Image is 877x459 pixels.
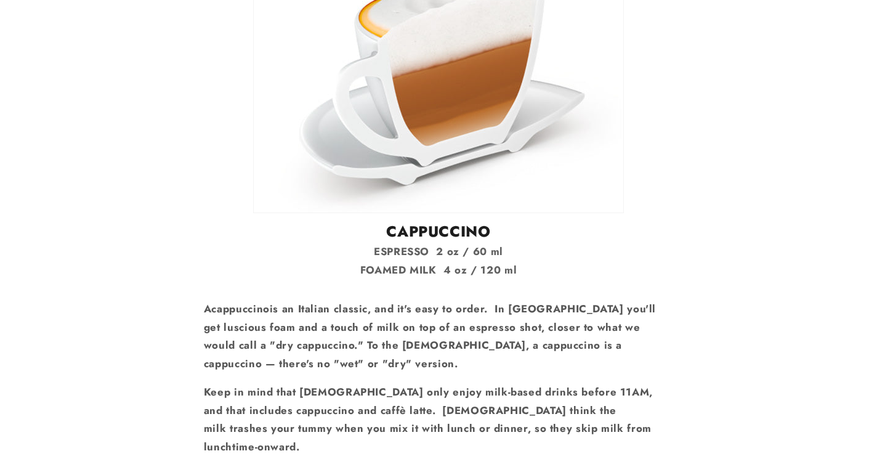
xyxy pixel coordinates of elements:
[204,222,673,241] h2: CAPPUCCINO
[204,383,673,456] p: Keep in mind that [DEMOGRAPHIC_DATA] only enjoy milk-based drinks before 11AM, and that includes ...
[204,243,673,279] p: ESPRESSO 2 oz / 60 ml FOAMED MILK 4 oz / 120 ml
[204,300,673,373] p: A is an Italian classic, and it's easy to order. In [GEOGRAPHIC_DATA] you'll get luscious foam an...
[211,301,269,316] strong: cappuccino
